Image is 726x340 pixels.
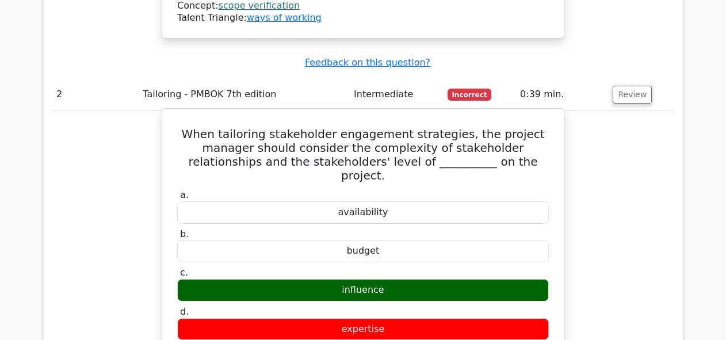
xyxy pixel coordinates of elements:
[138,78,349,111] td: Tailoring - PMBOK 7th edition
[180,267,188,278] span: c.
[247,12,322,23] a: ways of working
[305,57,430,68] a: Feedback on this question?
[176,127,550,182] h5: When tailoring stakeholder engagement strategies, the project manager should consider the complex...
[180,306,189,317] span: d.
[448,89,492,100] span: Incorrect
[613,86,652,104] button: Review
[52,78,138,111] td: 2
[177,240,549,262] div: budget
[180,228,189,239] span: b.
[515,78,608,111] td: 0:39 min.
[177,279,549,301] div: influence
[349,78,443,111] td: Intermediate
[180,189,189,200] span: a.
[177,201,549,224] div: availability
